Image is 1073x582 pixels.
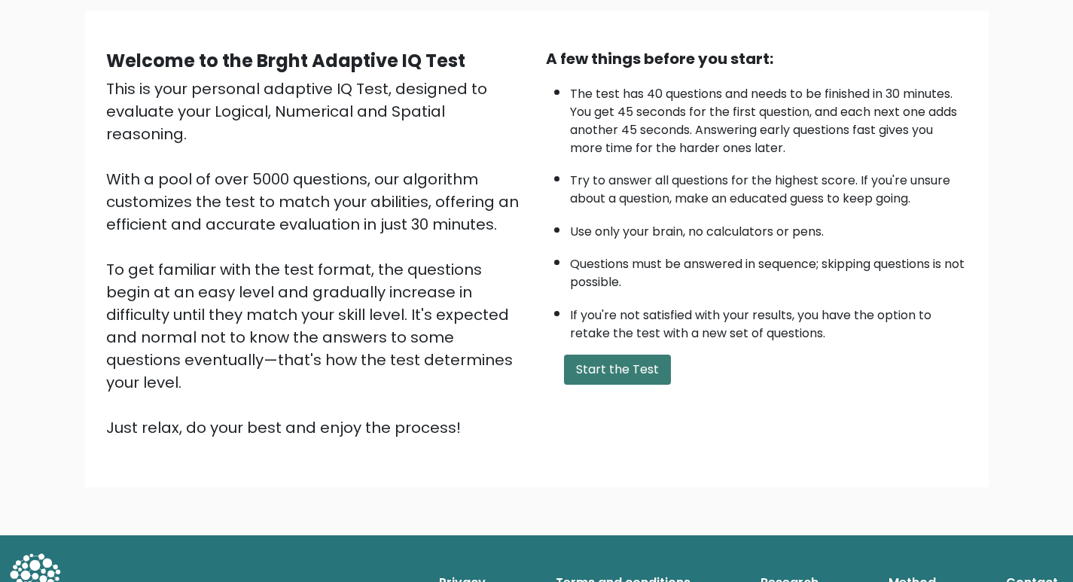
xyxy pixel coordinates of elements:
[570,78,968,157] li: The test has 40 questions and needs to be finished in 30 minutes. You get 45 seconds for the firs...
[106,48,465,73] b: Welcome to the Brght Adaptive IQ Test
[570,248,968,291] li: Questions must be answered in sequence; skipping questions is not possible.
[570,215,968,241] li: Use only your brain, no calculators or pens.
[564,355,671,385] button: Start the Test
[546,47,968,70] div: A few things before you start:
[570,299,968,343] li: If you're not satisfied with your results, you have the option to retake the test with a new set ...
[106,78,528,439] div: This is your personal adaptive IQ Test, designed to evaluate your Logical, Numerical and Spatial ...
[570,164,968,208] li: Try to answer all questions for the highest score. If you're unsure about a question, make an edu...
